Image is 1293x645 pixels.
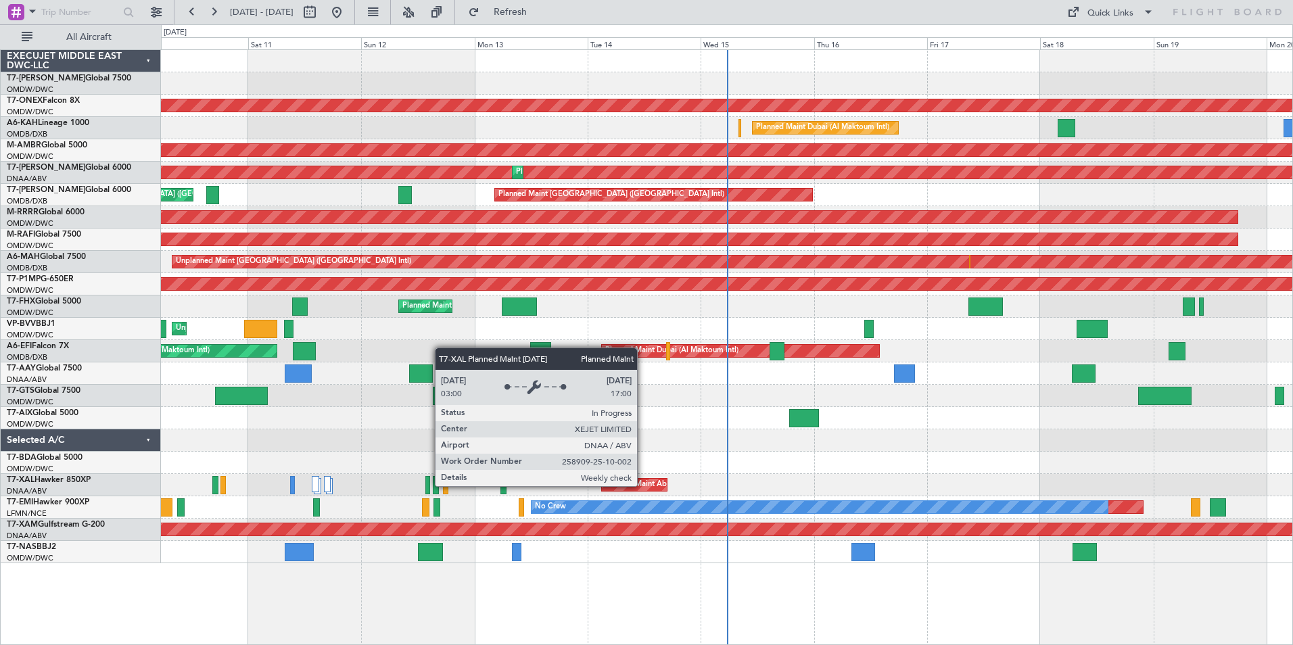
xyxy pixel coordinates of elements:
a: A6-MAHGlobal 7500 [7,253,86,261]
a: T7-FHXGlobal 5000 [7,297,81,306]
div: No Crew [535,497,566,517]
a: OMDB/DXB [7,352,47,362]
a: OMDW/DWC [7,241,53,251]
div: Planned Maint Dubai (Al Maktoum Intl) [605,341,738,361]
span: T7-ONEX [7,97,43,105]
span: T7-GTS [7,387,34,395]
a: T7-NASBBJ2 [7,543,56,551]
a: LFMN/NCE [7,508,47,519]
div: Sat 11 [248,37,361,49]
a: OMDW/DWC [7,151,53,162]
div: Unplanned Maint [GEOGRAPHIC_DATA] (Al Maktoum Intl) [176,318,376,339]
a: T7-AAYGlobal 7500 [7,364,82,373]
a: DNAA/ABV [7,375,47,385]
a: OMDW/DWC [7,285,53,295]
button: All Aircraft [15,26,147,48]
button: Refresh [462,1,543,23]
div: Planned Maint [GEOGRAPHIC_DATA] ([GEOGRAPHIC_DATA] Intl) [498,185,724,205]
span: T7-XAM [7,521,38,529]
a: OMDB/DXB [7,196,47,206]
div: Quick Links [1087,7,1133,20]
div: [DATE] [164,27,187,39]
span: M-RRRR [7,208,39,216]
a: DNAA/ABV [7,531,47,541]
a: T7-GTSGlobal 7500 [7,387,80,395]
span: T7-NAS [7,543,37,551]
button: Quick Links [1060,1,1160,23]
a: T7-XALHawker 850XP [7,476,91,484]
div: Planned Maint Dubai (Al Maktoum Intl) [516,162,649,183]
span: T7-BDA [7,454,37,462]
div: Planned Maint Dubai (Al Maktoum Intl) [756,118,889,138]
span: T7-P1MP [7,275,41,283]
div: Unplanned Maint [GEOGRAPHIC_DATA] ([GEOGRAPHIC_DATA] Intl) [176,252,411,272]
span: T7-AAY [7,364,36,373]
div: Sun 19 [1154,37,1267,49]
span: All Aircraft [35,32,143,42]
span: M-AMBR [7,141,41,149]
span: [DATE] - [DATE] [230,6,293,18]
a: T7-P1MPG-650ER [7,275,74,283]
span: T7-[PERSON_NAME] [7,164,85,172]
span: A6-EFI [7,342,32,350]
a: OMDW/DWC [7,85,53,95]
a: OMDW/DWC [7,419,53,429]
a: DNAA/ABV [7,174,47,184]
a: M-RAFIGlobal 7500 [7,231,81,239]
a: A6-KAHLineage 1000 [7,119,89,127]
a: OMDW/DWC [7,107,53,117]
a: OMDW/DWC [7,397,53,407]
span: T7-EMI [7,498,33,506]
span: Refresh [482,7,539,17]
a: A6-EFIFalcon 7X [7,342,69,350]
a: OMDW/DWC [7,553,53,563]
span: VP-BVV [7,320,36,328]
div: Sat 18 [1040,37,1153,49]
span: T7-XAL [7,476,34,484]
a: M-RRRRGlobal 6000 [7,208,85,216]
div: Wed 15 [701,37,814,49]
a: OMDW/DWC [7,330,53,340]
span: T7-[PERSON_NAME] [7,186,85,194]
span: A6-MAH [7,253,40,261]
a: T7-[PERSON_NAME]Global 6000 [7,186,131,194]
a: T7-BDAGlobal 5000 [7,454,83,462]
a: OMDB/DXB [7,263,47,273]
a: T7-EMIHawker 900XP [7,498,89,506]
div: Planned Maint Dubai (Al Maktoum Intl) [402,296,536,316]
div: Thu 16 [814,37,927,49]
a: OMDW/DWC [7,218,53,229]
a: T7-[PERSON_NAME]Global 7500 [7,74,131,82]
a: OMDW/DWC [7,464,53,474]
div: Fri 10 [135,37,248,49]
a: T7-XAMGulfstream G-200 [7,521,105,529]
div: Fri 17 [927,37,1040,49]
a: M-AMBRGlobal 5000 [7,141,87,149]
input: Trip Number [41,2,119,22]
a: OMDB/DXB [7,129,47,139]
span: M-RAFI [7,231,35,239]
span: T7-AIX [7,409,32,417]
a: VP-BVVBBJ1 [7,320,55,328]
span: T7-[PERSON_NAME] [7,74,85,82]
a: T7-AIXGlobal 5000 [7,409,78,417]
a: OMDW/DWC [7,308,53,318]
a: T7-ONEXFalcon 8X [7,97,80,105]
span: T7-FHX [7,297,35,306]
a: DNAA/ABV [7,486,47,496]
a: T7-[PERSON_NAME]Global 6000 [7,164,131,172]
div: Mon 13 [475,37,588,49]
span: A6-KAH [7,119,38,127]
div: Tue 14 [588,37,701,49]
div: Planned Maint Abuja ([PERSON_NAME] Intl) [605,475,757,495]
div: Sun 12 [361,37,474,49]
